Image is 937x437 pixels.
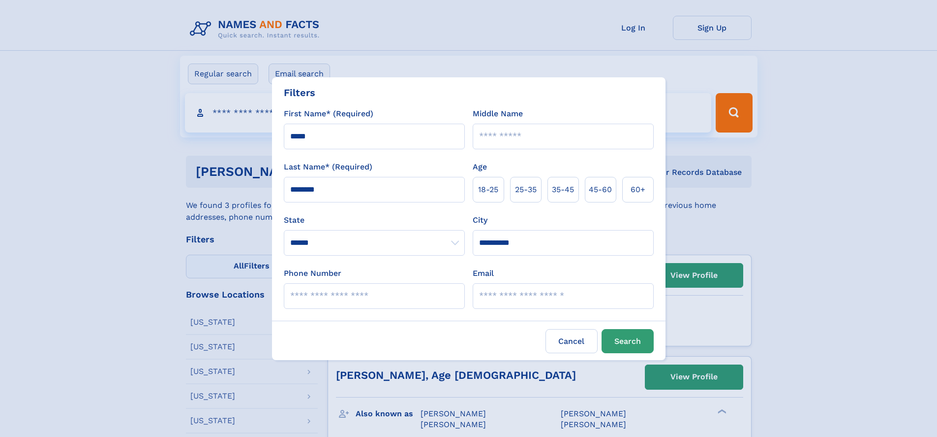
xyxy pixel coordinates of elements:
span: 45‑60 [589,184,612,196]
label: Last Name* (Required) [284,161,372,173]
span: 35‑45 [552,184,574,196]
span: 25‑35 [515,184,537,196]
label: City [473,214,487,226]
label: Phone Number [284,268,341,279]
label: Cancel [545,329,598,353]
label: Middle Name [473,108,523,120]
label: Email [473,268,494,279]
span: 60+ [631,184,645,196]
div: Filters [284,85,315,100]
button: Search [602,329,654,353]
label: Age [473,161,487,173]
span: 18‑25 [478,184,498,196]
label: First Name* (Required) [284,108,373,120]
label: State [284,214,465,226]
